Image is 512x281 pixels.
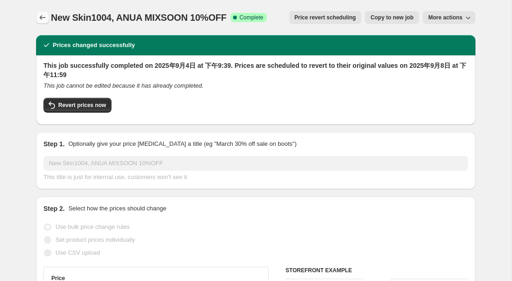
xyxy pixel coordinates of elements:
[295,14,356,21] span: Price revert scheduling
[56,249,100,256] span: Use CSV upload
[43,82,204,89] i: This job cannot be edited because it has already completed.
[56,223,130,230] span: Use bulk price change rules
[43,204,65,213] h2: Step 2.
[68,139,296,149] p: Optionally give your price [MEDICAL_DATA] a title (eg "March 30% off sale on boots")
[58,102,106,109] span: Revert prices now
[289,11,362,24] button: Price revert scheduling
[240,14,263,21] span: Complete
[428,14,463,21] span: More actions
[43,139,65,149] h2: Step 1.
[370,14,413,21] span: Copy to new job
[365,11,419,24] button: Copy to new job
[56,236,135,243] span: Set product prices individually
[43,98,111,113] button: Revert prices now
[36,11,49,24] button: Price change jobs
[68,204,167,213] p: Select how the prices should change
[423,11,475,24] button: More actions
[43,61,468,79] h2: This job successfully completed on 2025年9月4日 at 下午9:39. Prices are scheduled to revert to their o...
[43,173,187,180] span: This title is just for internal use, customers won't see it
[51,12,227,23] span: New Skin1004, ANUA MIXSOON 10%OFF
[285,267,468,274] h6: STOREFRONT EXAMPLE
[53,41,135,50] h2: Prices changed successfully
[43,156,468,171] input: 30% off holiday sale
